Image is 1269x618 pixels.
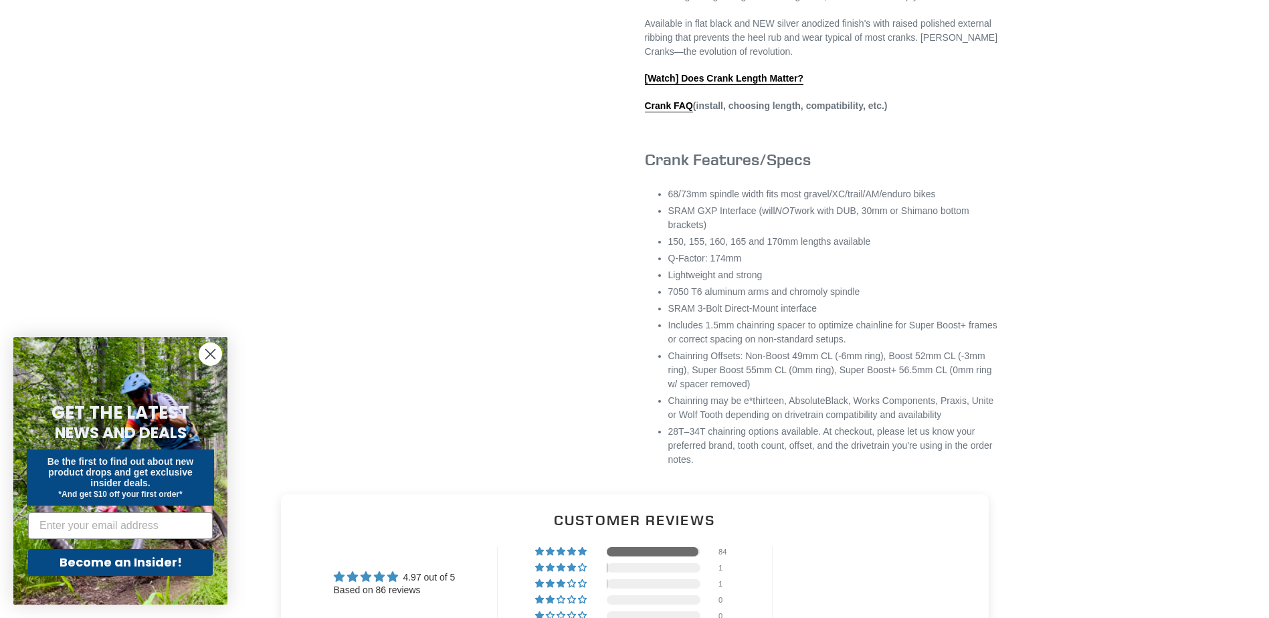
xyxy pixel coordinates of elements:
[403,572,455,583] span: 4.97 out of 5
[668,285,999,299] li: 7050 T6 aluminum arms and chromoly spindle
[645,17,999,59] p: Available in flat black and NEW silver anodized finish's with raised polished external ribbing th...
[668,235,999,249] li: 150, 155, 160, 165 and 170mm lengths available
[28,512,213,539] input: Enter your email address
[334,584,456,597] div: Based on 86 reviews
[668,268,999,282] li: Lightweight and strong
[28,549,213,576] button: Become an Insider!
[668,302,999,316] li: SRAM 3-Bolt Direct-Mount interface
[199,342,222,366] button: Close dialog
[52,401,189,425] span: GET THE LATEST
[58,490,182,499] span: *And get $10 off your first order*
[535,547,589,556] div: 98% (84) reviews with 5 star rating
[645,73,804,85] a: [Watch] Does Crank Length Matter?
[292,510,978,530] h2: Customer Reviews
[645,100,693,112] a: Crank FAQ
[668,349,999,391] li: Chainring Offsets: Non-Boost 49mm CL (-6mm ring), Boost 52mm CL (-3mm ring), Super Boost 55mm CL ...
[334,569,456,585] div: Average rating is 4.97 stars
[718,547,735,556] div: 84
[535,563,589,573] div: 1% (1) reviews with 4 star rating
[47,456,194,488] span: Be the first to find out about new product drops and get exclusive insider deals.
[718,563,735,573] div: 1
[645,100,888,112] strong: (install, choosing length, compatibility, etc.)
[668,318,999,346] li: Includes 1.5mm chainring spacer to optimize chainline for Super Boost+ frames or correct spacing ...
[668,187,999,201] li: 68/73mm spindle width fits most gravel/XC/trail/AM/enduro bikes
[668,425,999,467] li: 28T–34T chainring options available. At checkout, please let us know your preferred brand, tooth ...
[668,204,999,232] li: SRAM GXP Interface (will work with DUB, 30mm or Shimano bottom brackets)
[775,205,795,216] em: NOT
[535,579,589,589] div: 1% (1) reviews with 3 star rating
[668,394,999,422] li: Chainring may be e*thirteen, AbsoluteBlack, Works Components, Praxis, Unite or Wolf Tooth dependi...
[668,251,999,266] li: Q-Factor: 174mm
[55,422,187,443] span: NEWS AND DEALS
[718,579,735,589] div: 1
[645,150,999,169] h3: Crank Features/Specs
